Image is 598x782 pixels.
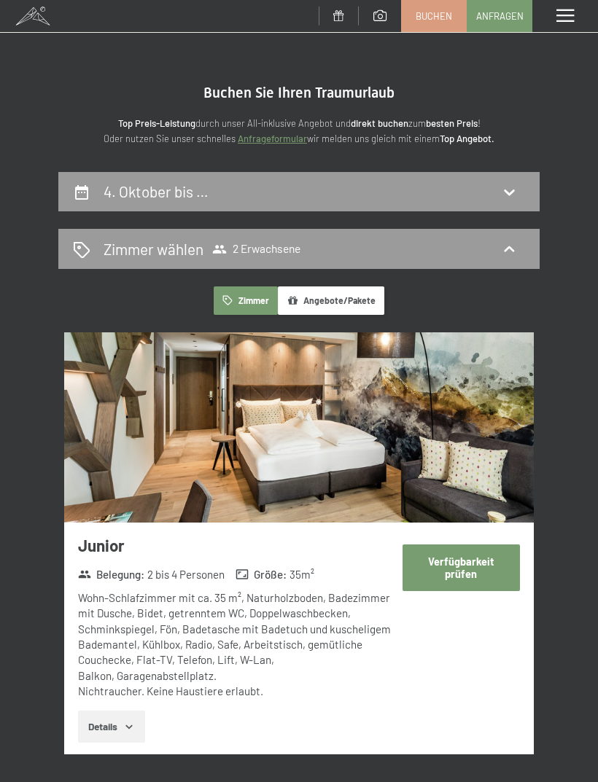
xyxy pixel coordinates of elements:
[104,182,209,200] h2: 4. Oktober bis …
[426,117,478,129] strong: besten Preis
[440,133,494,144] strong: Top Angebot.
[290,567,314,582] span: 35 m²
[351,117,408,129] strong: direkt buchen
[214,286,278,315] button: Zimmer
[403,544,520,590] button: Verfügbarkeit prüfen
[147,567,225,582] span: 2 bis 4 Personen
[467,1,532,31] a: Anfragen
[64,332,534,523] img: mss_renderimg.php
[236,567,287,582] strong: Größe :
[203,84,395,101] span: Buchen Sie Ihren Traumurlaub
[78,590,392,699] div: Wohn-Schlafzimmer mit ca. 35 m², Naturholzboden, Badezimmer mit Dusche, Bidet, getrenntem WC, Dop...
[238,133,307,144] a: Anfrageformular
[78,711,144,743] button: Details
[78,567,144,582] strong: Belegung :
[78,534,392,557] h3: Junior
[104,238,203,259] h2: Zimmer wählen
[416,9,452,23] span: Buchen
[58,116,540,146] p: durch unser All-inklusive Angebot und zum ! Oder nutzen Sie unser schnelles wir melden uns gleich...
[118,117,195,129] strong: Top Preis-Leistung
[476,9,524,23] span: Anfragen
[278,286,384,315] button: Angebote/Pakete
[402,1,466,31] a: Buchen
[212,242,300,257] span: 2 Erwachsene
